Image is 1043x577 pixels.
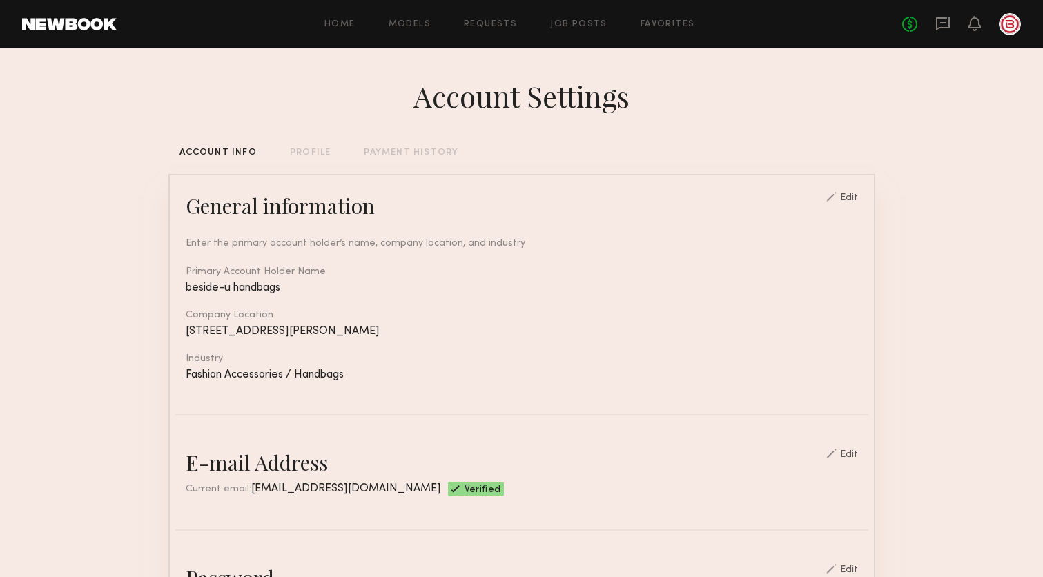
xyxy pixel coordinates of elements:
[464,20,517,29] a: Requests
[840,565,858,575] div: Edit
[186,449,328,476] div: E-mail Address
[251,483,441,494] span: [EMAIL_ADDRESS][DOMAIN_NAME]
[186,369,858,381] div: Fashion Accessories / Handbags
[186,482,441,496] div: Current email:
[186,192,375,219] div: General information
[186,326,858,338] div: [STREET_ADDRESS][PERSON_NAME]
[465,485,501,496] span: Verified
[413,77,630,115] div: Account Settings
[186,311,858,320] div: Company Location
[186,282,858,294] div: beside-u handbags
[364,148,458,157] div: PAYMENT HISTORY
[186,354,858,364] div: Industry
[290,148,331,157] div: PROFILE
[324,20,355,29] a: Home
[186,267,858,277] div: Primary Account Holder Name
[186,236,858,251] div: Enter the primary account holder’s name, company location, and industry
[550,20,607,29] a: Job Posts
[840,450,858,460] div: Edit
[641,20,695,29] a: Favorites
[389,20,431,29] a: Models
[840,193,858,203] div: Edit
[179,148,257,157] div: ACCOUNT INFO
